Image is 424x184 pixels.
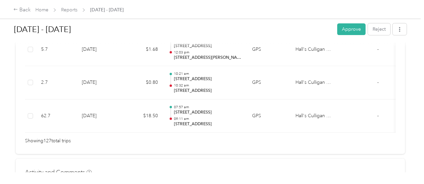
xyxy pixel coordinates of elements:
span: - [377,79,379,85]
td: [DATE] [76,66,123,100]
td: GPS [247,66,290,100]
a: Reports [61,7,77,13]
p: 10:32 am [174,83,241,88]
td: Hall's Culligan Water [290,100,340,133]
a: Home [35,7,48,13]
p: 10:21 am [174,71,241,76]
button: Reject [368,23,390,35]
span: Showing 127 total trips [25,137,71,145]
td: Hall's Culligan Water [290,66,340,100]
p: [STREET_ADDRESS] [174,110,241,116]
p: 09:11 am [174,117,241,121]
h1: Aug 1 - 31, 2025 [14,21,333,37]
div: Back [13,6,31,14]
h4: Activity and Comments [25,168,92,176]
p: 07:57 am [174,105,241,110]
td: 62.7 [36,100,76,133]
iframe: Everlance-gr Chat Button Frame [387,147,424,184]
p: [STREET_ADDRESS] [174,88,241,94]
td: $18.50 [123,100,163,133]
p: [STREET_ADDRESS] [174,76,241,82]
span: - [377,113,379,119]
td: $0.80 [123,66,163,100]
td: [DATE] [76,100,123,133]
p: 12:03 pm [174,50,241,55]
span: [DATE] - [DATE] [90,6,124,13]
td: GPS [247,33,290,66]
td: GPS [247,100,290,133]
p: [STREET_ADDRESS][PERSON_NAME] [174,55,241,61]
td: $1.68 [123,33,163,66]
td: 5.7 [36,33,76,66]
button: Approve [337,23,366,35]
span: - [377,46,379,52]
td: 2.7 [36,66,76,100]
td: [DATE] [76,33,123,66]
p: [STREET_ADDRESS] [174,121,241,127]
td: Hall's Culligan Water [290,33,340,66]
